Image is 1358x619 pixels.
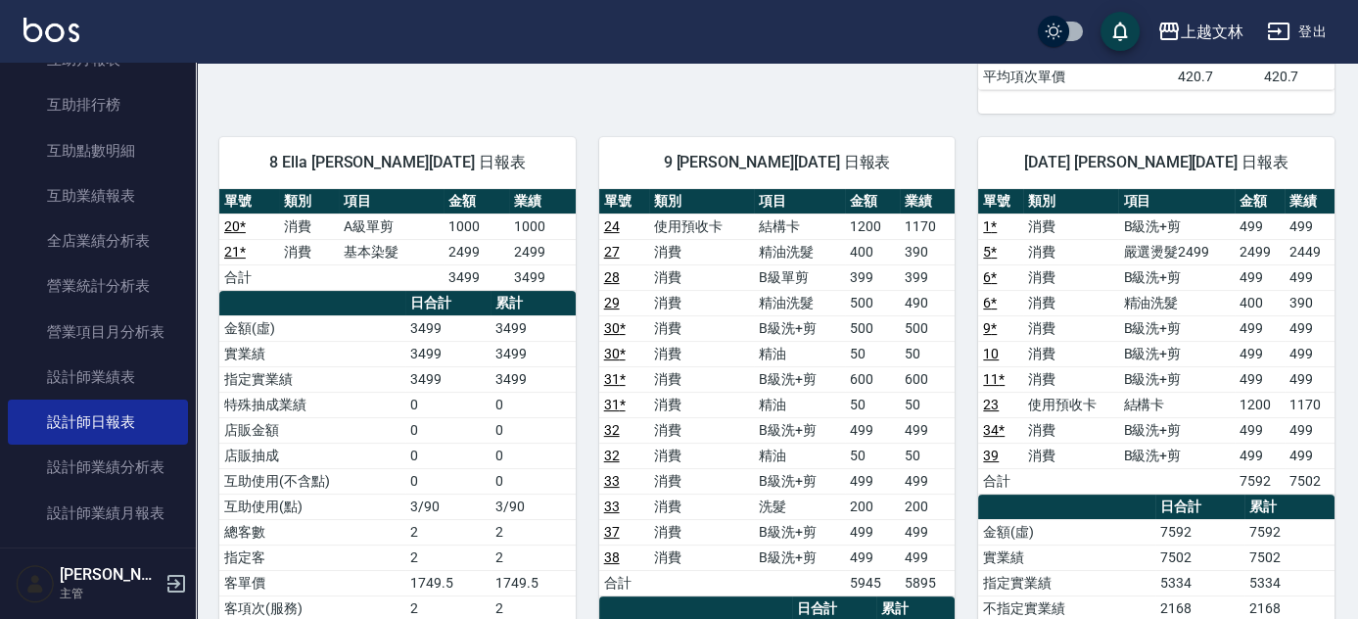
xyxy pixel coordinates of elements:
[509,239,576,264] td: 2499
[649,315,754,341] td: 消費
[845,570,900,595] td: 5945
[900,570,955,595] td: 5895
[900,519,955,545] td: 499
[219,570,405,595] td: 客單價
[1285,366,1335,392] td: 499
[1023,366,1118,392] td: 消費
[845,417,900,443] td: 499
[649,239,754,264] td: 消費
[900,417,955,443] td: 499
[8,82,188,127] a: 互助排行榜
[1118,341,1235,366] td: B級洗+剪
[1023,290,1118,315] td: 消費
[983,346,999,361] a: 10
[900,494,955,519] td: 200
[845,189,900,214] th: 金額
[279,239,339,264] td: 消費
[1118,239,1235,264] td: 嚴選燙髮2499
[649,264,754,290] td: 消費
[1155,495,1245,520] th: 日合計
[649,189,754,214] th: 類別
[900,392,955,417] td: 50
[405,519,491,545] td: 2
[983,397,999,412] a: 23
[405,341,491,366] td: 3499
[1285,189,1335,214] th: 業績
[604,524,620,540] a: 37
[604,448,620,463] a: 32
[444,189,510,214] th: 金額
[649,214,754,239] td: 使用預收卡
[279,189,339,214] th: 類別
[339,214,443,239] td: A級單剪
[1023,239,1118,264] td: 消費
[491,519,576,545] td: 2
[8,536,188,581] a: 設計師排行榜
[405,315,491,341] td: 3499
[845,341,900,366] td: 50
[978,64,1173,89] td: 平均項次單價
[339,189,443,214] th: 項目
[1235,214,1285,239] td: 499
[754,494,845,519] td: 洗髮
[1285,290,1335,315] td: 390
[1023,315,1118,341] td: 消費
[405,366,491,392] td: 3499
[243,153,552,172] span: 8 Ella [PERSON_NAME][DATE] 日報表
[1235,290,1285,315] td: 400
[339,239,443,264] td: 基本染髮
[444,214,510,239] td: 1000
[754,214,845,239] td: 結構卡
[8,173,188,218] a: 互助業績報表
[491,392,576,417] td: 0
[754,290,845,315] td: 精油洗髮
[219,417,405,443] td: 店販金額
[1244,545,1335,570] td: 7502
[1285,468,1335,494] td: 7502
[1023,264,1118,290] td: 消費
[1002,153,1311,172] span: [DATE] [PERSON_NAME][DATE] 日報表
[405,443,491,468] td: 0
[754,392,845,417] td: 精油
[1118,392,1235,417] td: 結構卡
[1285,443,1335,468] td: 499
[219,366,405,392] td: 指定實業績
[509,214,576,239] td: 1000
[1118,366,1235,392] td: B級洗+剪
[754,519,845,545] td: B級洗+剪
[219,315,405,341] td: 金額(虛)
[754,417,845,443] td: B級洗+剪
[900,341,955,366] td: 50
[754,264,845,290] td: B級單剪
[491,443,576,468] td: 0
[219,341,405,366] td: 實業績
[900,214,955,239] td: 1170
[978,570,1154,595] td: 指定實業績
[219,468,405,494] td: 互助使用(不含點)
[1155,545,1245,570] td: 7502
[900,290,955,315] td: 490
[978,189,1023,214] th: 單號
[1235,189,1285,214] th: 金額
[599,189,956,596] table: a dense table
[978,468,1023,494] td: 合計
[1244,570,1335,595] td: 5334
[983,448,999,463] a: 39
[1285,239,1335,264] td: 2449
[1023,392,1118,417] td: 使用預收卡
[845,494,900,519] td: 200
[604,218,620,234] a: 24
[1285,392,1335,417] td: 1170
[1235,392,1285,417] td: 1200
[491,366,576,392] td: 3499
[509,264,576,290] td: 3499
[1235,239,1285,264] td: 2499
[1244,495,1335,520] th: 累計
[1259,14,1335,50] button: 登出
[1118,290,1235,315] td: 精油洗髮
[978,189,1335,495] table: a dense table
[845,545,900,570] td: 499
[1235,468,1285,494] td: 7592
[219,264,279,290] td: 合計
[405,417,491,443] td: 0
